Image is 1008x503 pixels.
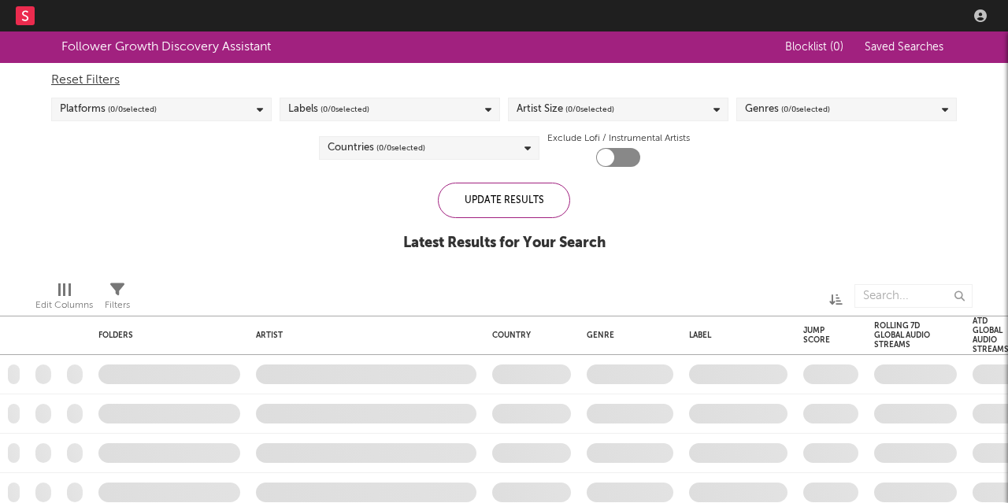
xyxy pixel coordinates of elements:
button: Saved Searches [860,41,947,54]
input: Search... [854,284,973,308]
span: ( 0 / 0 selected) [781,100,830,119]
div: Label [689,331,780,340]
div: Genres [745,100,830,119]
div: Platforms [60,100,157,119]
div: Reset Filters [51,71,957,90]
div: Artist [256,331,469,340]
div: Rolling 7D Global Audio Streams [874,321,933,350]
span: ( 0 / 0 selected) [376,139,425,157]
div: Artist Size [517,100,614,119]
span: Blocklist [785,42,843,53]
div: Latest Results for Your Search [403,234,606,253]
span: Saved Searches [865,42,947,53]
span: ( 0 / 0 selected) [321,100,369,119]
div: Filters [105,276,130,322]
div: Edit Columns [35,296,93,315]
div: Edit Columns [35,276,93,322]
div: Genre [587,331,665,340]
div: Follower Growth Discovery Assistant [61,38,271,57]
span: ( 0 / 0 selected) [108,100,157,119]
div: Update Results [438,183,570,218]
label: Exclude Lofi / Instrumental Artists [547,129,690,148]
div: Countries [328,139,425,157]
span: ( 0 ) [830,42,843,53]
div: Country [492,331,563,340]
div: Filters [105,296,130,315]
div: Jump Score [803,326,835,345]
div: Folders [98,331,217,340]
div: Labels [288,100,369,119]
span: ( 0 / 0 selected) [565,100,614,119]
